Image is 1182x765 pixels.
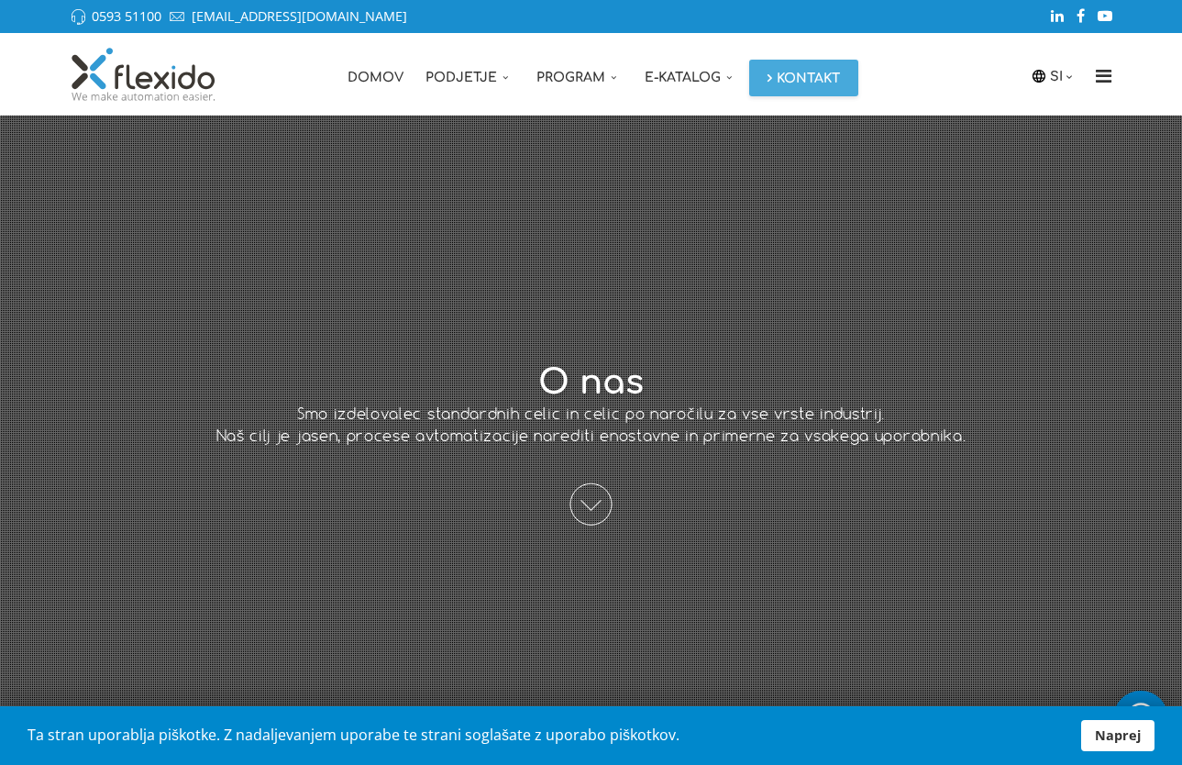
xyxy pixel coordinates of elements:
a: Naprej [1081,720,1154,751]
a: E-katalog [634,33,749,116]
img: icon-laguage.svg [1031,68,1047,84]
a: Menu [1089,33,1119,116]
a: Kontakt [749,60,858,96]
a: Domov [337,33,414,116]
a: SI [1050,66,1077,86]
i: Menu [1089,67,1119,85]
img: Flexido, d.o.o. [69,47,219,102]
a: 0593 51100 [92,7,161,25]
a: Podjetje [414,33,525,116]
a: [EMAIL_ADDRESS][DOMAIN_NAME] [192,7,407,25]
img: whatsapp_icon_white.svg [1122,700,1159,735]
a: Program [525,33,634,116]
